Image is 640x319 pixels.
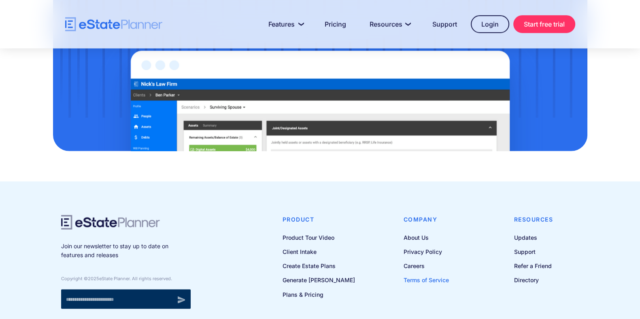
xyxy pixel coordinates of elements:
div: Copyright © eState Planner. All rights reserved. [61,276,191,281]
a: Privacy Policy [404,247,449,257]
h4: Company [404,215,449,224]
a: Updates [514,232,553,243]
a: Start free trial [513,15,575,33]
a: Support [514,247,553,257]
a: Client Intake [283,247,355,257]
a: About Us [404,232,449,243]
a: Resources [360,16,419,32]
a: Product Tour Video [283,232,355,243]
a: Directory [514,275,553,285]
a: Features [259,16,311,32]
a: Terms of Service [404,275,449,285]
a: Login [471,15,509,33]
h4: Resources [514,215,553,224]
a: Support [423,16,467,32]
a: Refer a Friend [514,261,553,271]
a: Careers [404,261,449,271]
h4: Product [283,215,355,224]
a: Plans & Pricing [283,289,355,300]
a: Create Estate Plans [283,261,355,271]
a: Pricing [315,16,356,32]
a: home [65,17,162,32]
a: Generate [PERSON_NAME] [283,275,355,285]
form: Newsletter signup [61,289,191,309]
span: 2025 [88,276,99,281]
p: Join our newsletter to stay up to date on features and releases [61,242,191,260]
